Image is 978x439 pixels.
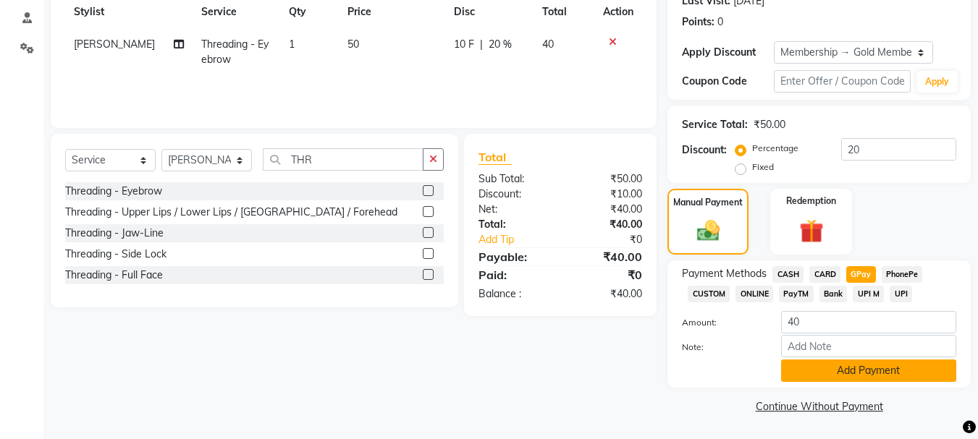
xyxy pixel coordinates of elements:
[289,38,295,51] span: 1
[671,316,770,329] label: Amount:
[752,161,774,174] label: Fixed
[468,202,560,217] div: Net:
[735,286,773,302] span: ONLINE
[774,70,911,93] input: Enter Offer / Coupon Code
[468,248,560,265] div: Payable:
[688,286,730,302] span: CUSTOM
[560,187,653,202] div: ₹10.00
[65,247,166,262] div: Threading - Side Lock
[65,268,163,283] div: Threading - Full Face
[263,148,423,171] input: Search or Scan
[560,217,653,232] div: ₹40.00
[752,142,798,155] label: Percentage
[65,184,162,199] div: Threading - Eyebrow
[781,335,956,357] input: Add Note
[786,195,836,208] label: Redemption
[772,266,804,283] span: CASH
[819,286,848,302] span: Bank
[560,266,653,284] div: ₹0
[560,248,653,265] div: ₹40.00
[489,37,512,52] span: 20 %
[65,205,397,220] div: Threading - Upper Lips / Lower Lips / [GEOGRAPHIC_DATA] / Forehead
[682,266,767,281] span: Payment Methods
[717,14,723,30] div: 0
[690,218,727,244] img: _cash.svg
[890,286,912,302] span: UPI
[779,286,814,302] span: PayTM
[781,359,956,382] button: Add Payment
[853,286,884,302] span: UPI M
[682,14,714,30] div: Points:
[671,341,770,354] label: Note:
[480,37,483,52] span: |
[682,74,773,89] div: Coupon Code
[468,286,560,302] div: Balance :
[916,71,958,93] button: Apply
[468,187,560,202] div: Discount:
[468,266,560,284] div: Paid:
[65,226,164,241] div: Threading - Jaw-Line
[682,142,727,158] div: Discount:
[670,399,968,414] a: Continue Without Payment
[347,38,359,51] span: 50
[809,266,840,283] span: CARD
[882,266,923,283] span: PhonePe
[74,38,155,51] span: [PERSON_NAME]
[201,38,269,66] span: Threading - Eyebrow
[468,171,560,187] div: Sub Total:
[846,266,876,283] span: GPay
[792,216,831,246] img: _gift.svg
[560,202,653,217] div: ₹40.00
[682,45,773,60] div: Apply Discount
[560,171,653,187] div: ₹50.00
[560,286,653,302] div: ₹40.00
[479,150,512,165] span: Total
[454,37,474,52] span: 10 F
[754,117,785,132] div: ₹50.00
[468,232,576,247] a: Add Tip
[542,38,554,51] span: 40
[468,217,560,232] div: Total:
[673,196,743,209] label: Manual Payment
[576,232,654,247] div: ₹0
[781,311,956,333] input: Amount
[682,117,748,132] div: Service Total:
